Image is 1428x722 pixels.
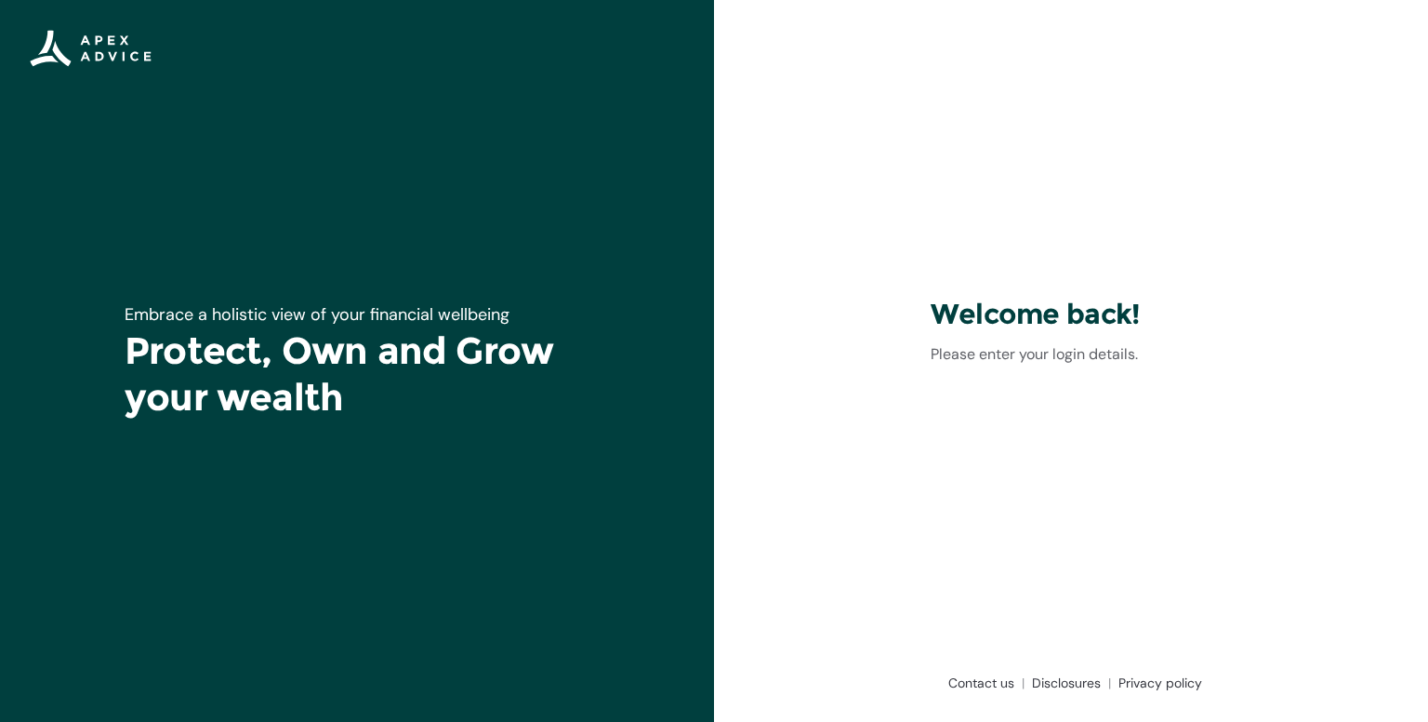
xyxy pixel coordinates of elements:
a: Privacy policy [1111,674,1202,692]
img: Apex Advice Group [30,30,152,67]
a: Contact us [941,674,1025,692]
span: Embrace a holistic view of your financial wellbeing [125,303,509,326]
p: Please enter your login details. [931,343,1212,366]
h1: Protect, Own and Grow your wealth [125,328,589,421]
h3: Welcome back! [931,297,1212,332]
a: Disclosures [1025,674,1111,692]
